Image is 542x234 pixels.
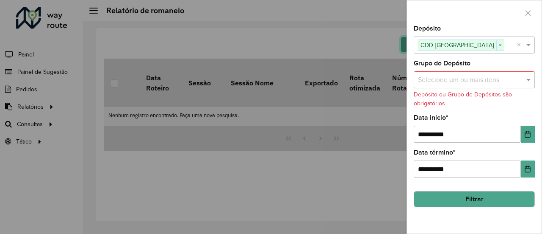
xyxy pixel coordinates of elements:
[414,113,448,123] label: Data início
[414,191,535,207] button: Filtrar
[496,40,504,51] span: ×
[521,161,535,178] button: Choose Date
[414,147,456,158] label: Data término
[521,126,535,143] button: Choose Date
[517,40,524,50] span: Clear all
[414,91,512,107] formly-validation-message: Depósito ou Grupo de Depósitos são obrigatórios
[418,40,496,50] span: CDD [GEOGRAPHIC_DATA]
[414,23,441,34] label: Depósito
[414,58,470,68] label: Grupo de Depósito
